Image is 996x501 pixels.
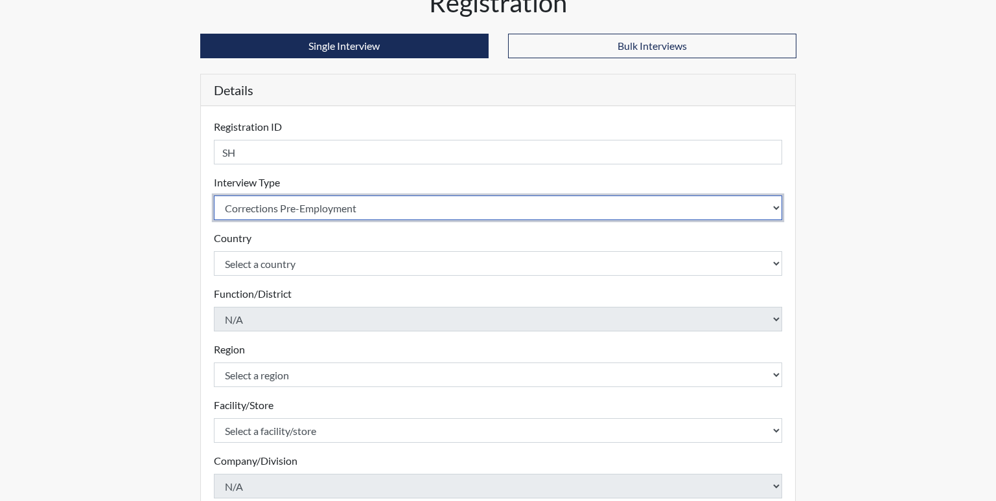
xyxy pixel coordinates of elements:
[214,453,297,469] label: Company/Division
[214,230,251,246] label: Country
[214,342,245,357] label: Region
[200,34,489,58] button: Single Interview
[214,286,292,302] label: Function/District
[214,397,273,413] label: Facility/Store
[214,140,783,164] input: Insert a Registration ID, which needs to be a unique alphanumeric value for each interviewee
[214,175,280,190] label: Interview Type
[201,74,796,106] h5: Details
[508,34,796,58] button: Bulk Interviews
[214,119,282,135] label: Registration ID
